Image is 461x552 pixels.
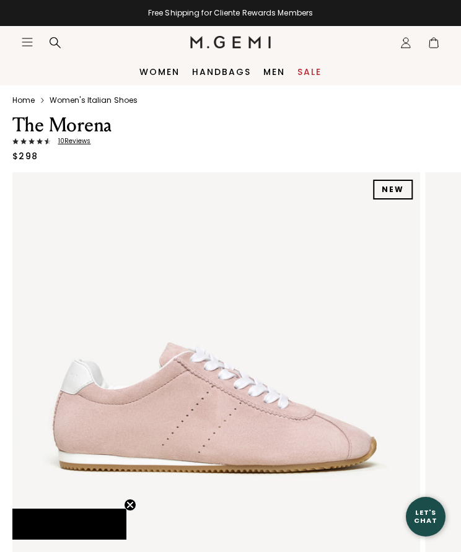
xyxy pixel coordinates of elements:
[12,95,35,105] a: Home
[263,67,285,77] a: Men
[50,95,138,105] a: Women's Italian Shoes
[139,67,180,77] a: Women
[124,499,136,511] button: Close teaser
[297,67,322,77] a: Sale
[12,113,112,138] h1: The Morena
[12,150,38,162] div: $298
[51,138,91,145] span: 10 Review s
[373,180,413,199] div: NEW
[21,36,33,48] button: Open site menu
[12,509,126,540] div: Close teaser
[12,138,112,145] a: 10Reviews
[192,67,251,77] a: Handbags
[406,509,446,524] div: Let's Chat
[190,36,271,48] img: M.Gemi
